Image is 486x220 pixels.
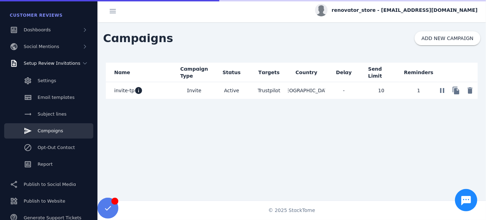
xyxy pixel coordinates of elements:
span: Campaigns [38,128,63,133]
mat-header-cell: Campaign Type [175,63,213,82]
span: Publish to Social Media [24,182,76,187]
mat-header-cell: Status [213,63,251,82]
a: Campaigns [4,123,93,139]
span: Publish to Website [24,198,65,204]
a: Publish to Website [4,194,93,209]
span: Email templates [38,95,75,100]
mat-cell: 10 [363,82,400,99]
mat-header-cell: Country [288,63,326,82]
a: Subject lines [4,107,93,122]
mat-header-cell: Delay [325,63,363,82]
span: Customer Reviews [10,13,63,18]
mat-cell: Active [213,82,251,99]
a: Opt-Out Contact [4,140,93,155]
a: Report [4,157,93,172]
span: Invite [187,86,201,95]
span: Setup Review Invitations [24,61,80,66]
a: Email templates [4,90,93,105]
mat-header-cell: Send Limit [363,63,400,82]
a: Settings [4,73,93,88]
a: Publish to Social Media [4,177,93,192]
mat-header-cell: Name [106,63,175,82]
span: Campaigns [97,24,179,52]
span: Report [38,162,53,167]
mat-cell: 1 [400,82,438,99]
mat-header-cell: Targets [250,63,288,82]
span: Settings [38,78,56,83]
mat-icon: info [134,86,143,95]
mat-cell: - [325,82,363,99]
span: Subject lines [38,111,66,117]
span: Dashboards [24,27,51,32]
span: invite-tp [114,86,134,95]
span: renovator_store - [EMAIL_ADDRESS][DOMAIN_NAME] [332,7,478,14]
span: © 2025 StackTome [268,207,315,214]
button: renovator_store - [EMAIL_ADDRESS][DOMAIN_NAME] [315,4,478,16]
mat-header-cell: Reminders [400,63,438,82]
button: ADD NEW CAMPAIGN [415,31,480,45]
span: ADD NEW CAMPAIGN [422,36,473,41]
span: Opt-Out Contact [38,145,75,150]
img: profile.jpg [315,4,328,16]
span: Trustpilot [258,88,280,93]
mat-cell: [GEOGRAPHIC_DATA] [288,82,326,99]
span: Social Mentions [24,44,59,49]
